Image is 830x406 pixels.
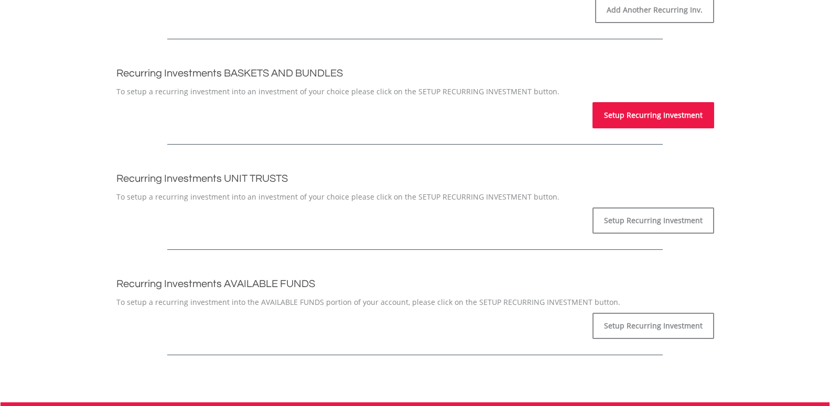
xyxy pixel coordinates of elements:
p: To setup a recurring investment into an investment of your choice please click on the SETUP RECUR... [116,86,714,97]
a: Setup Recurring Investment [592,207,714,234]
h2: Recurring Investments BASKETS AND BUNDLES [116,65,714,81]
h2: Recurring Investments UNIT TRUSTS [116,171,714,186]
p: To setup a recurring investment into an investment of your choice please click on the SETUP RECUR... [116,192,714,202]
p: To setup a recurring investment into the AVAILABLE FUNDS portion of your account, please click on... [116,297,714,308]
h2: Recurring Investments AVAILABLE FUNDS [116,276,714,292]
a: Setup Recurring Investment [592,313,714,339]
a: Setup Recurring Investment [592,102,714,128]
